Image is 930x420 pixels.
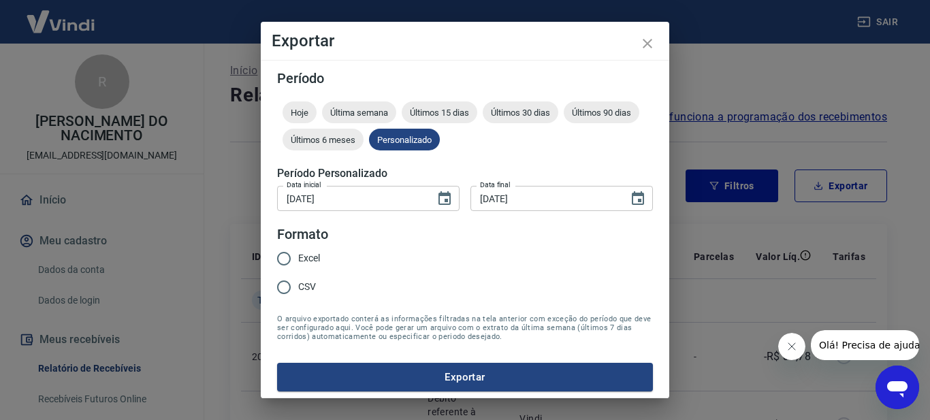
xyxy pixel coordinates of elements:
[322,108,396,118] span: Última semana
[624,185,652,212] button: Choose date, selected date is 16 de set de 2025
[277,167,653,180] h5: Período Personalizado
[431,185,458,212] button: Choose date, selected date is 9 de set de 2025
[277,71,653,85] h5: Período
[298,280,316,294] span: CSV
[483,108,558,118] span: Últimos 30 dias
[480,180,511,190] label: Data final
[631,27,664,60] button: close
[811,330,919,360] iframe: Mensagem da empresa
[283,101,317,123] div: Hoje
[564,108,639,118] span: Últimos 90 dias
[483,101,558,123] div: Últimos 30 dias
[277,225,328,244] legend: Formato
[272,33,658,49] h4: Exportar
[876,366,919,409] iframe: Botão para abrir a janela de mensagens
[277,363,653,391] button: Exportar
[369,135,440,145] span: Personalizado
[470,186,619,211] input: DD/MM/YYYY
[298,251,320,265] span: Excel
[8,10,114,20] span: Olá! Precisa de ajuda?
[778,333,805,360] iframe: Fechar mensagem
[402,108,477,118] span: Últimos 15 dias
[283,108,317,118] span: Hoje
[564,101,639,123] div: Últimos 90 dias
[369,129,440,150] div: Personalizado
[277,186,426,211] input: DD/MM/YYYY
[287,180,321,190] label: Data inicial
[322,101,396,123] div: Última semana
[283,129,364,150] div: Últimos 6 meses
[402,101,477,123] div: Últimos 15 dias
[283,135,364,145] span: Últimos 6 meses
[277,314,653,341] span: O arquivo exportado conterá as informações filtradas na tela anterior com exceção do período que ...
